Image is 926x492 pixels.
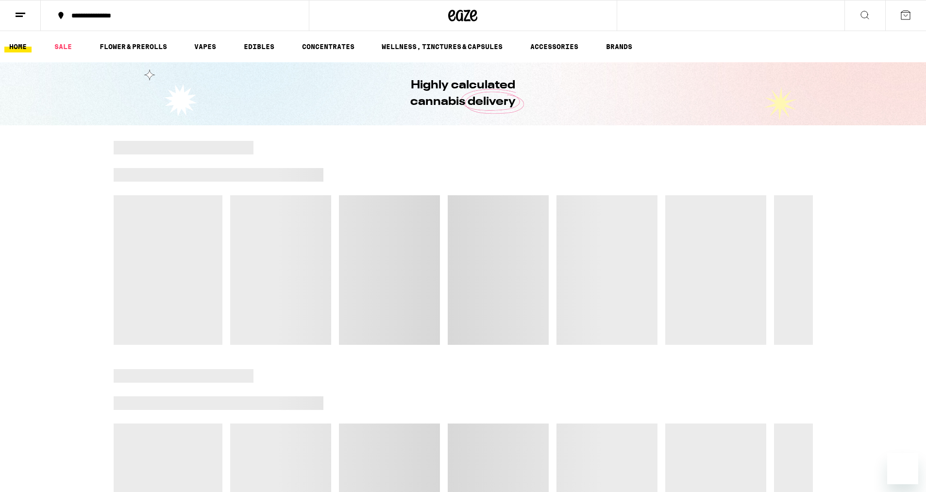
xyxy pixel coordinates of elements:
iframe: Button to launch messaging window [887,453,918,484]
a: EDIBLES [239,41,279,52]
a: FLOWER & PREROLLS [95,41,172,52]
a: SALE [50,41,77,52]
a: CONCENTRATES [297,41,359,52]
a: ACCESSORIES [525,41,583,52]
a: HOME [4,41,32,52]
a: WELLNESS, TINCTURES & CAPSULES [377,41,507,52]
a: VAPES [189,41,221,52]
h1: Highly calculated cannabis delivery [383,77,543,110]
a: BRANDS [601,41,637,52]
